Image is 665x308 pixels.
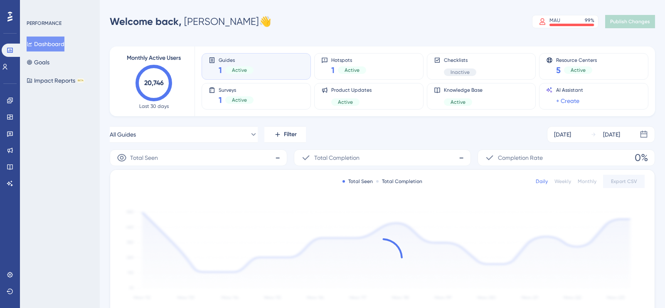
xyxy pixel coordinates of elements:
span: Knowledge Base [444,87,483,93]
span: Active [571,67,586,73]
span: All Guides [110,130,136,139]
span: Surveys [219,87,254,93]
span: 1 [219,94,222,106]
span: Active [232,67,247,73]
a: + Create [556,96,579,106]
span: Publish Changes [610,18,650,25]
span: - [275,151,280,164]
span: 1 [331,64,335,76]
span: Active [451,99,465,105]
span: Monthly Active Users [127,53,181,63]
div: [DATE] [603,130,620,139]
div: Total Completion [376,178,422,185]
span: Total Completion [314,153,360,163]
span: Resource Centers [556,57,597,63]
span: - [459,151,464,164]
span: Total Seen [130,153,158,163]
div: Weekly [554,178,571,185]
span: Filter [284,130,297,139]
span: 5 [556,64,561,76]
div: MAU [549,17,560,24]
div: BETA [77,78,84,83]
span: Welcome back, [110,15,182,27]
text: 20,746 [144,79,164,87]
button: All Guides [110,126,258,143]
button: Goals [27,55,49,70]
div: [DATE] [554,130,571,139]
span: Inactive [451,69,470,76]
button: Publish Changes [605,15,655,28]
div: 99 % [585,17,594,24]
button: Impact ReportsBETA [27,73,84,88]
div: [PERSON_NAME] 👋 [110,15,271,28]
div: Daily [536,178,548,185]
button: Export CSV [603,175,645,188]
span: Active [232,97,247,103]
span: Hotspots [331,57,366,63]
span: Product Updates [331,87,372,93]
span: Completion Rate [498,153,543,163]
span: Active [345,67,360,73]
span: Checklists [444,57,476,64]
span: Export CSV [611,178,637,185]
div: Total Seen [342,178,373,185]
span: AI Assistant [556,87,583,93]
span: 1 [219,64,222,76]
div: PERFORMANCE [27,20,62,27]
div: Monthly [578,178,596,185]
span: Last 30 days [139,103,169,110]
button: Dashboard [27,37,64,51]
span: Active [338,99,353,105]
span: Guides [219,57,254,63]
span: 0% [635,151,648,164]
button: Filter [264,126,306,143]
